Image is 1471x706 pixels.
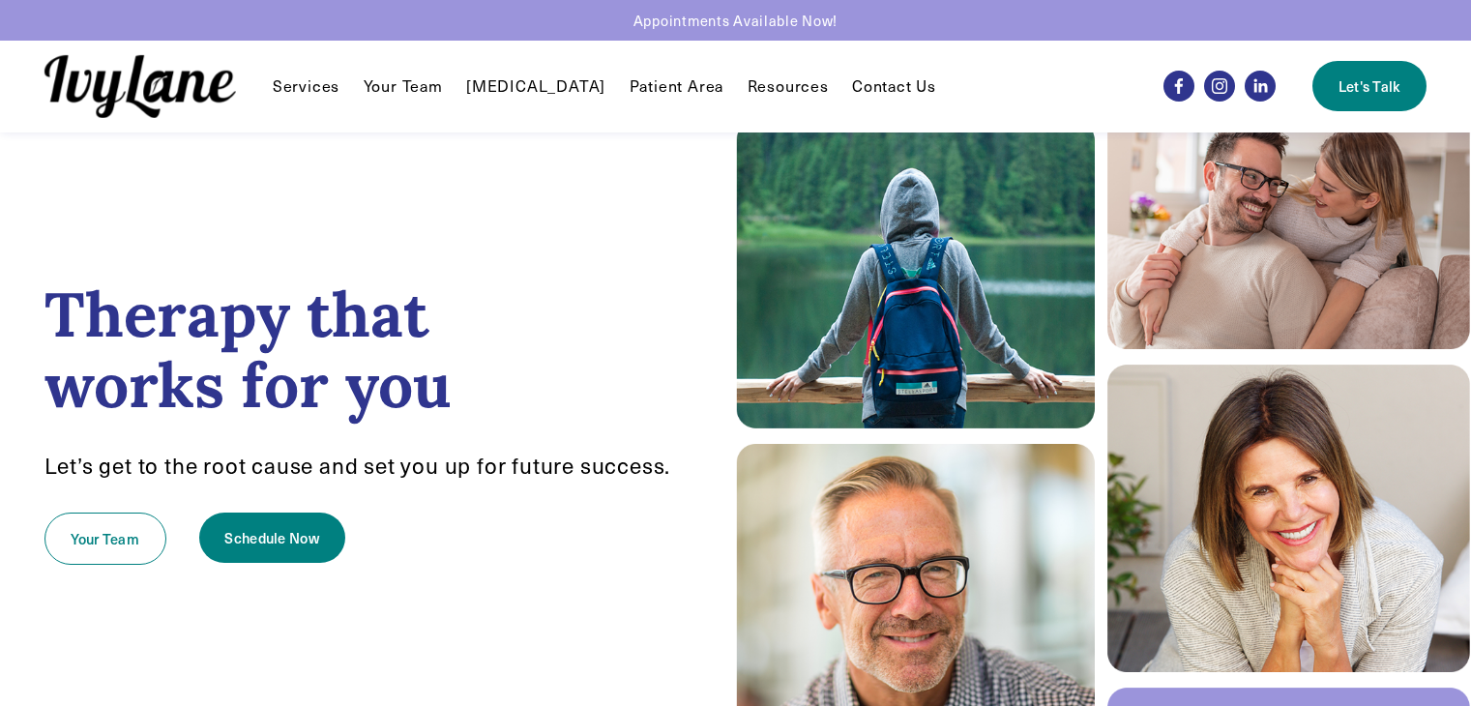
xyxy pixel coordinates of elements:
a: Patient Area [630,74,724,98]
img: Ivy Lane Counseling &mdash; Therapy that works for you [44,55,236,118]
a: [MEDICAL_DATA] [466,74,605,98]
a: Contact Us [852,74,936,98]
a: Schedule Now [199,513,345,563]
strong: Therapy that works for you [44,275,452,425]
a: Your Team [44,513,166,565]
span: Services [273,76,339,97]
span: Resources [748,76,829,97]
a: LinkedIn [1245,71,1276,102]
span: Let’s get to the root cause and set you up for future success. [44,451,671,480]
a: Instagram [1204,71,1235,102]
a: Your Team [364,74,443,98]
a: Facebook [1163,71,1194,102]
a: folder dropdown [273,74,339,98]
a: Let's Talk [1312,61,1427,111]
a: folder dropdown [748,74,829,98]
